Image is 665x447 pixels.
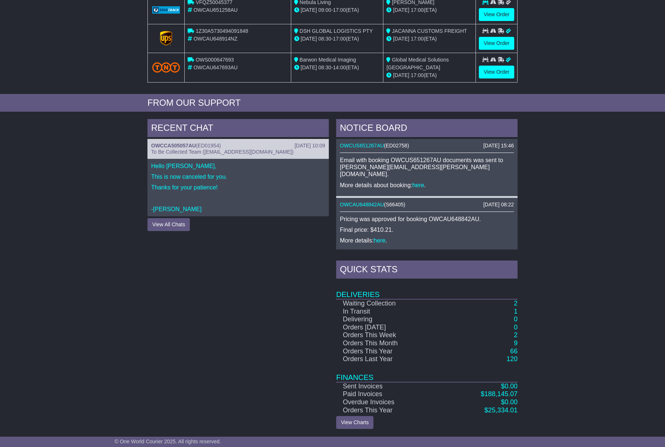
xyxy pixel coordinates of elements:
[147,218,190,231] button: View All Chats
[340,237,514,244] p: More details: .
[336,348,442,356] td: Orders This Year
[198,143,219,149] span: ED01954
[386,35,473,43] div: (ETA)
[411,72,424,78] span: 17:00
[393,72,409,78] span: [DATE]
[301,36,317,42] span: [DATE]
[479,37,514,50] a: View Order
[294,64,380,71] div: - (ETA)
[340,202,514,208] div: ( )
[151,184,325,191] p: Thanks for your patience!
[300,28,373,34] span: DSH GLOBAL LOGISTICS PTY
[484,406,518,414] a: $25,334.01
[336,398,442,406] td: Overdue Invoices
[336,355,442,363] td: Orders Last Year
[147,98,518,108] div: FROM OUR SUPPORT
[160,31,173,46] img: GetCarrierServiceLogo
[336,299,442,308] td: Waiting Collection
[151,143,325,149] div: ( )
[514,308,518,315] a: 1
[336,261,518,280] div: Quick Stats
[336,339,442,348] td: Orders This Month
[340,143,514,149] div: ( )
[483,202,514,208] div: [DATE] 08:22
[386,71,473,79] div: (ETA)
[300,57,356,63] span: Barwon Medical Imaging
[505,383,518,390] span: 0.00
[196,28,248,34] span: 1Z30A5730494091848
[318,36,331,42] span: 08:30
[152,62,180,72] img: TNT_Domestic.png
[501,398,518,406] a: $0.00
[318,7,331,13] span: 09:00
[336,331,442,339] td: Orders This Week
[336,308,442,316] td: In Transit
[151,206,325,213] p: -[PERSON_NAME]
[333,36,346,42] span: 17:00
[411,36,424,42] span: 17:00
[505,398,518,406] span: 0.00
[483,143,514,149] div: [DATE] 15:46
[196,57,234,63] span: OWS000647693
[151,163,325,170] p: Hello [PERSON_NAME],
[336,315,442,324] td: Delivering
[386,202,404,207] span: S66405
[152,6,180,14] img: GetCarrierServiceLogo
[340,182,514,189] p: More details about booking: .
[151,143,196,149] a: OWCCA505057AU
[301,7,317,13] span: [DATE]
[514,331,518,339] a: 2
[336,324,442,332] td: Orders [DATE]
[301,64,317,70] span: [DATE]
[386,6,473,14] div: (ETA)
[393,36,409,42] span: [DATE]
[514,315,518,323] a: 0
[488,406,518,414] span: 25,334.01
[392,28,467,34] span: JACANNA CUSTOMS FREIGHT
[393,7,409,13] span: [DATE]
[340,157,514,178] p: Email with booking OWCUS651267AU documents was sent to [PERSON_NAME][EMAIL_ADDRESS][PERSON_NAME][...
[336,363,518,382] td: Finances
[151,173,325,180] p: This is now canceled for you.
[336,390,442,398] td: Paid Invoices
[514,300,518,307] a: 2
[412,182,424,188] a: here
[340,143,384,149] a: OWCUS651267AU
[479,8,514,21] a: View Order
[340,202,384,207] a: OWCAU648842AU
[514,339,518,347] a: 9
[411,7,424,13] span: 17:00
[374,237,386,244] a: here
[481,390,518,398] a: $188,145.07
[294,35,380,43] div: - (ETA)
[194,64,238,70] span: OWCAU647693AU
[386,57,449,70] span: Global Medical Solutions [GEOGRAPHIC_DATA]
[336,406,442,415] td: Orders This Year
[194,36,237,42] span: OWCAU648914NZ
[336,280,518,299] td: Deliveries
[333,7,346,13] span: 17:00
[510,348,518,355] a: 66
[295,143,325,149] div: [DATE] 10:09
[479,66,514,78] a: View Order
[147,119,329,139] div: RECENT CHAT
[115,439,221,444] span: © One World Courier 2025. All rights reserved.
[514,324,518,331] a: 0
[340,226,514,233] p: Final price: $410.21.
[294,6,380,14] div: - (ETA)
[336,382,442,391] td: Sent Invoices
[340,216,514,223] p: Pricing was approved for booking OWCAU648842AU.
[386,143,407,149] span: ED02758
[318,64,331,70] span: 08:30
[501,383,518,390] a: $0.00
[506,355,518,363] a: 120
[151,149,293,155] span: To Be Collected Team ([EMAIL_ADDRESS][DOMAIN_NAME])
[336,119,518,139] div: NOTICE BOARD
[194,7,238,13] span: OWCAU651258AU
[336,416,373,429] a: View Charts
[484,390,518,398] span: 188,145.07
[333,64,346,70] span: 14:00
